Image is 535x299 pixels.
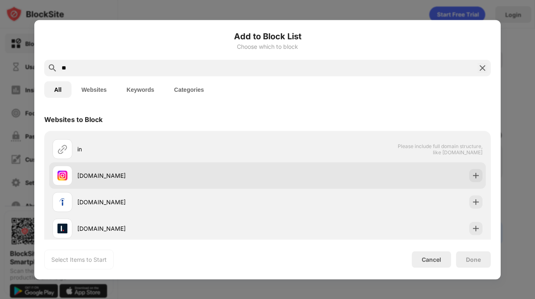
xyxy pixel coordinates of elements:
[44,43,491,50] div: Choose which to block
[77,145,267,153] div: in
[466,256,481,263] div: Done
[164,81,214,98] button: Categories
[44,81,72,98] button: All
[57,170,67,180] img: favicons
[77,171,267,180] div: [DOMAIN_NAME]
[44,115,103,123] div: Websites to Block
[478,63,487,73] img: search-close
[77,224,267,233] div: [DOMAIN_NAME]
[57,144,67,154] img: url.svg
[422,256,441,263] div: Cancel
[57,223,67,233] img: favicons
[72,81,117,98] button: Websites
[57,197,67,207] img: favicons
[51,255,107,263] div: Select Items to Start
[48,63,57,73] img: search.svg
[397,143,482,155] span: Please include full domain structure, like [DOMAIN_NAME]
[117,81,164,98] button: Keywords
[44,30,491,42] h6: Add to Block List
[77,198,267,206] div: [DOMAIN_NAME]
